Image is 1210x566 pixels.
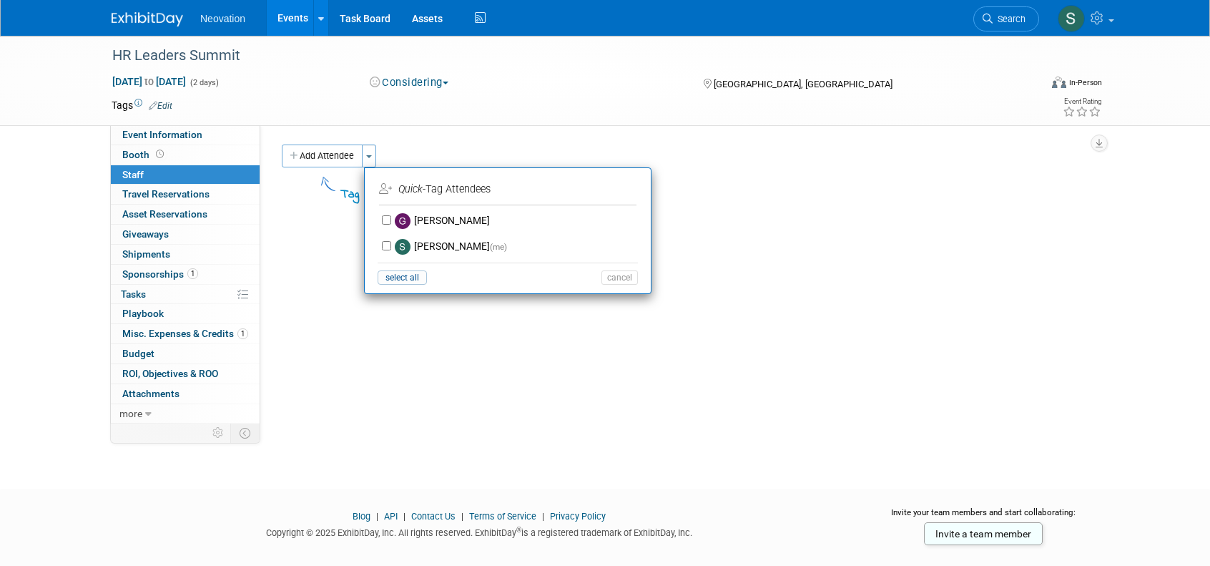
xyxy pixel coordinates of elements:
img: Susan Hurrell [1058,5,1085,32]
span: Search [993,14,1025,24]
span: Neovation [200,13,245,24]
a: Asset Reservations [111,205,260,224]
a: Shipments [111,245,260,264]
a: Attachments [111,384,260,404]
div: Copyright © 2025 ExhibitDay, Inc. All rights reserved. ExhibitDay is a registered trademark of Ex... [112,523,847,540]
td: Tags [112,98,172,112]
div: HR Leaders Summit [107,43,1018,69]
span: Misc. Expenses & Credits [122,328,248,339]
button: select all [378,270,427,285]
a: Event Information [111,125,260,145]
td: Toggle Event Tabs [231,424,260,442]
button: cancel [601,270,638,285]
button: Add Attendee [282,145,363,167]
span: | [538,511,548,522]
label: [PERSON_NAME] [391,234,643,260]
a: Sponsorships1 [111,265,260,284]
div: Event Format [955,74,1102,96]
img: Format-Inperson.png [1052,77,1066,88]
img: ExhibitDay [112,12,183,26]
span: Booth [122,149,167,160]
span: Tasks [121,288,146,300]
span: Giveaways [122,228,169,240]
span: Playbook [122,308,164,319]
a: Terms of Service [469,511,536,522]
span: more [119,408,142,419]
span: Attachments [122,388,179,399]
div: Invite your team members and start collaborating: [868,507,1099,528]
button: Considering [365,75,454,90]
span: | [373,511,382,522]
span: | [400,511,409,522]
a: Contact Us [411,511,456,522]
span: Asset Reservations [122,208,207,220]
a: Tasks [111,285,260,304]
span: Staff [122,169,144,180]
i: Quick [398,183,423,195]
span: Booth not reserved yet [153,149,167,160]
div: Event Rating [1063,98,1101,105]
span: Shipments [122,248,170,260]
a: Giveaways [111,225,260,244]
a: ROI, Objectives & ROO [111,364,260,384]
span: ROI, Objectives & ROO [122,368,218,379]
td: Personalize Event Tab Strip [206,424,231,442]
span: Budget [122,348,154,359]
a: Misc. Expenses & Credits1 [111,324,260,343]
a: Playbook [111,304,260,323]
a: more [111,404,260,424]
span: to [142,76,156,87]
sup: ® [516,526,521,534]
td: -Tag Attendees [379,178,634,201]
span: (2 days) [189,78,219,87]
span: 1 [237,328,248,339]
a: Staff [111,165,260,185]
img: S.jpg [395,239,410,255]
div: In-Person [1068,77,1102,88]
a: Budget [111,344,260,363]
a: Invite a team member [924,522,1043,545]
span: [GEOGRAPHIC_DATA], [GEOGRAPHIC_DATA] [714,79,892,89]
span: Event Information [122,129,202,140]
a: Privacy Policy [550,511,606,522]
span: Travel Reservations [122,188,210,200]
span: 1 [187,268,198,279]
a: Booth [111,145,260,165]
a: Blog [353,511,370,522]
span: [DATE] [DATE] [112,75,187,88]
a: Travel Reservations [111,185,260,204]
label: [PERSON_NAME] [391,208,643,234]
a: API [384,511,398,522]
a: Search [973,6,1039,31]
a: Edit [149,101,172,111]
span: Sponsorships [122,268,198,280]
div: Tag People [340,185,597,204]
span: (me) [490,242,507,252]
img: G.jpg [395,213,410,229]
span: | [458,511,467,522]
